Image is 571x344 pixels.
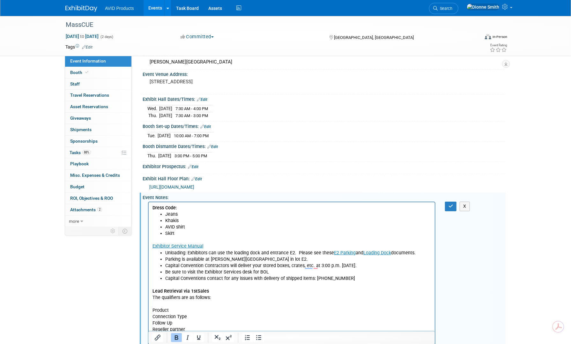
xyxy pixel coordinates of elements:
[159,112,172,119] td: [DATE]
[70,104,108,109] span: Asset Reservations
[147,105,159,112] td: Wed.
[4,330,19,335] b: Emails:
[17,22,283,28] li: AVID shirt
[149,184,194,190] a: [URL][DOMAIN_NAME]
[158,153,171,159] td: [DATE]
[147,153,158,159] td: Thu.
[143,122,506,130] div: Booth Set-up Dates/Times:
[70,196,113,201] span: ROI, Objectives & ROO
[4,176,65,181] b: WonderEars - USB-C - Green -
[4,253,40,258] b: AE-215 - 3.5mm -
[212,333,223,342] button: Subscript
[4,3,28,8] b: Dress Code:
[193,333,204,342] button: Underline
[4,208,37,213] b: AE-75 - 3.5mm -
[215,48,242,53] a: Loading Dock
[69,219,79,224] span: more
[143,193,506,201] div: Event Notes:
[147,57,501,67] div: [PERSON_NAME][GEOGRAPHIC_DATA]
[197,97,207,102] a: Edit
[4,182,68,188] b: WonderEars - USB-C - Orange -
[17,28,283,34] li: Skirt
[65,216,131,227] a: more
[178,34,216,40] button: Committed
[174,153,207,158] span: 3:00 PM - 5:00 PM
[207,145,218,149] a: Edit
[65,90,131,101] a: Travel Reservations
[4,169,69,175] b: WonderEars - 3.5mm - Orange -
[70,173,120,178] span: Misc. Expenses & Credits
[65,113,131,124] a: Giveaways
[108,227,119,235] td: Personalize Event Tab Strip
[159,105,172,112] td: [DATE]
[4,278,50,284] b: In-Booth Engagement:
[242,333,253,342] button: Numbered list
[70,93,109,98] span: Travel Reservations
[429,3,458,14] a: Search
[65,44,93,50] td: Tags
[152,333,163,342] button: Insert/edit link
[70,70,90,75] span: Booth
[143,162,506,170] div: Exhibitor Prospectus:
[4,201,51,207] b: AE-55 - 3.5mm - Blue -
[4,79,283,336] p: The qualifiers are as follows: Product Connection Type Follow Up Reseller partner Please try to g...
[143,142,506,150] div: Booth Dismantle Dates/Times:
[70,161,89,166] span: Playbook
[17,54,283,60] li: Parking is available at [PERSON_NAME][GEOGRAPHIC_DATA] in lot E2.
[4,259,59,265] b: Fishbone 3.5mm Adapter -
[4,41,55,47] a: Exhibitor Service Manual
[70,81,80,86] span: Staff
[191,177,202,181] a: Edit
[17,73,283,79] li: Capital Conventions contact for any issues with delivery of shipped items: [PHONE_NUMBER]
[65,158,131,169] a: Playbook
[460,202,470,211] button: X
[253,333,264,342] button: Bullet list
[65,181,131,192] a: Budget
[4,234,40,239] b: AE-711 - 3.5mm -
[65,101,131,112] a: Asset Reservations
[65,136,131,147] a: Sponsorships
[175,106,208,111] span: 7:30 AM - 4:00 PM
[4,246,39,252] b: AE-1M - 3.5mm -
[441,33,507,43] div: Event Format
[490,44,507,47] div: Event Rating
[65,193,131,204] a: ROI, Objectives & ROO
[17,48,283,54] li: Unloading: Exhibitors can use the loading dock and entrance E2. Please see these and documents.
[188,165,198,169] a: Edit
[17,15,283,22] li: Khakis
[65,34,99,39] span: [DATE] [DATE]
[17,67,283,73] li: Be sure to visit the Exhibitor Services desk for BOL
[4,150,23,156] b: Samples:
[492,34,507,39] div: In-Person
[70,150,91,155] span: Tasks
[4,221,36,226] b: AE-35 - USB-C -
[17,336,283,342] li: MassCUE 2025 Pre-Email #1 -10/7
[79,34,85,39] span: to
[200,124,211,129] a: Edit
[4,240,37,245] b: JS-75 - 3.5mm -
[70,127,92,132] span: Shipments
[185,48,207,53] a: E2 Parking
[65,56,131,67] a: Event Information
[4,189,54,194] b: AE-36 - 3.5mm - Green -
[4,317,24,322] b: Pre-Show
[4,214,37,220] b: AE-35 - 3.5mm -
[70,207,102,212] span: Attachments
[4,227,37,233] b: AE-08 - 3.5mm -
[17,60,283,67] li: Capital Convention Contractors will deliver your stored boxes, crates, etc. at 3:00 p.m. [DATE].
[467,4,500,11] img: Dionne Smith
[334,35,414,40] span: [GEOGRAPHIC_DATA], [GEOGRAPHIC_DATA]
[17,9,283,15] li: Jeans
[65,79,131,90] a: Staff
[171,333,182,342] button: Bold
[175,113,208,118] span: 7:30 AM - 3:00 PM
[105,6,134,11] span: AVID Products
[438,6,452,11] span: Search
[143,94,506,103] div: Exhibit Hall Dates/Times:
[82,150,91,155] span: 88%
[65,204,131,215] a: Attachments2
[174,133,209,138] span: 10:00 AM - 7:00 PM
[4,195,53,200] b: AE-36 - USB-C - White -
[147,132,158,139] td: Tue.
